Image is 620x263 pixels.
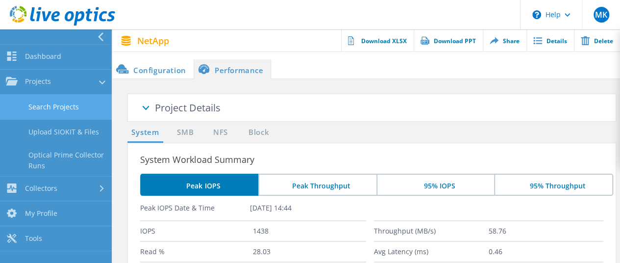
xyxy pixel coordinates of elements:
[140,242,253,262] label: Read %
[574,29,620,52] a: Delete
[211,127,230,139] a: NFS
[374,242,489,262] label: Avg Latency (ms)
[489,221,603,241] label: 58.76
[253,221,366,241] label: 1438
[140,221,253,241] label: IOPS
[532,10,541,19] svg: \n
[245,127,272,139] a: Block
[155,101,221,114] span: Project Details
[174,127,196,139] a: SMB
[595,11,607,19] span: MK
[374,221,489,241] label: Throughput (MB/s)
[250,203,360,213] label: [DATE] 14:44
[494,174,613,196] li: 95% Throughput
[127,127,163,139] a: System
[483,29,526,52] a: Share
[258,174,376,196] li: Peak Throughput
[414,29,483,52] a: Download PPT
[10,21,115,27] a: Live Optics Dashboard
[140,153,616,166] h3: System Workload Summary
[137,36,169,45] span: NetApp
[526,29,574,52] a: Details
[489,242,603,262] label: 0.46
[253,242,366,262] label: 28.03
[376,174,495,196] li: 95% IOPS
[140,174,258,196] li: Peak IOPS
[341,29,414,52] a: Download XLSX
[140,203,250,213] label: Peak IOPS Date & Time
